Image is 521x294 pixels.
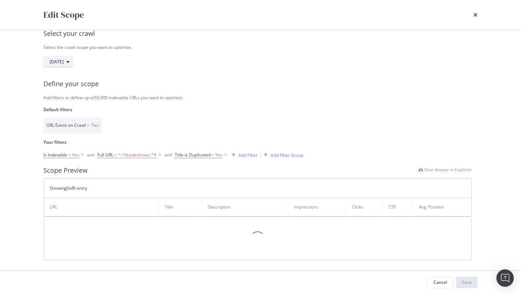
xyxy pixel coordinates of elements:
[46,122,86,128] span: URL Exists on Crawl
[383,198,413,217] th: CTR
[87,122,89,128] span: =
[50,59,64,65] span: 2025 Apr. 4th
[202,198,288,217] th: Description
[43,56,73,68] button: [DATE]
[462,279,472,285] div: Save
[473,9,478,21] div: times
[92,122,99,128] span: Yes
[229,151,258,159] button: Add Filter
[43,166,88,175] div: Scope Preview
[87,151,94,158] button: and
[238,152,258,158] div: Add Filter
[496,269,514,287] div: Open Intercom Messenger
[43,29,478,38] div: Select your crawl
[424,167,472,173] span: Dive deeper in Explorer
[44,198,159,217] th: URL
[164,151,172,158] button: and
[261,151,304,159] button: Add Filter Group
[212,152,214,158] span: =
[271,152,304,158] div: Add Filter Group
[87,152,94,158] div: and
[43,106,472,113] label: Default filters
[43,79,478,89] div: Define your scope
[50,185,87,191] div: Showing 0 of 0 entry
[419,166,472,175] a: Dive deeper in Explorer
[43,152,67,158] span: Is Indexable
[413,198,471,217] th: Avg. Position
[68,152,71,158] span: =
[456,277,478,288] button: Save
[346,198,383,217] th: Clicks
[43,44,478,50] div: Select the crawl scope you want to optimize.
[43,139,472,145] label: Your filters
[159,198,202,217] th: Title
[433,279,447,285] div: Cancel
[427,277,453,288] button: Cancel
[288,198,346,217] th: Impressions
[72,150,79,160] span: Yes
[215,150,223,160] span: Yes
[97,152,113,158] span: Full URL
[164,152,172,158] div: and
[118,150,157,160] span: ^.*/tradeshows/.*$
[114,152,117,158] span: =
[43,94,478,101] div: Add filters to define up to 50,000 indexable URLs you want to optimize.
[175,152,211,158] span: Title is Duplicated
[43,9,84,21] div: Edit Scope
